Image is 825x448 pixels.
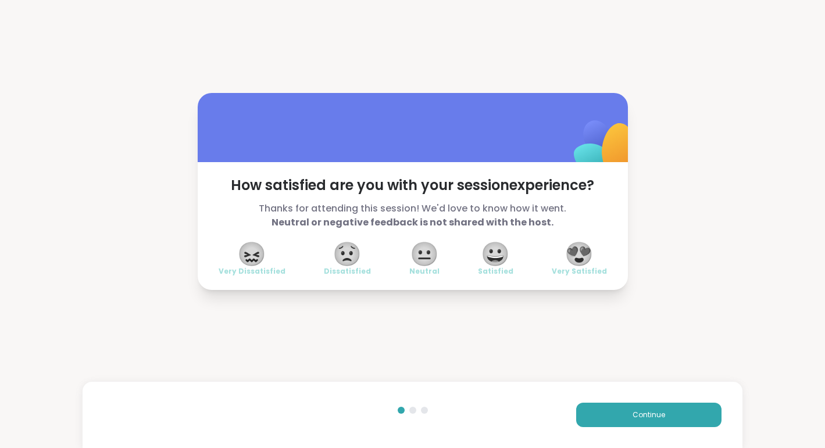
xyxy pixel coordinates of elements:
[219,202,607,230] span: Thanks for attending this session! We'd love to know how it went.
[478,267,513,276] span: Satisfied
[409,267,440,276] span: Neutral
[547,90,662,206] img: ShareWell Logomark
[219,176,607,195] span: How satisfied are you with your session experience?
[565,243,594,264] span: 😍
[552,267,607,276] span: Very Satisfied
[219,267,285,276] span: Very Dissatisfied
[410,243,439,264] span: 😐
[272,216,553,229] b: Neutral or negative feedback is not shared with the host.
[324,267,371,276] span: Dissatisfied
[481,243,510,264] span: 😀
[633,410,665,420] span: Continue
[576,403,722,427] button: Continue
[237,243,266,264] span: 😖
[333,243,362,264] span: 😟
